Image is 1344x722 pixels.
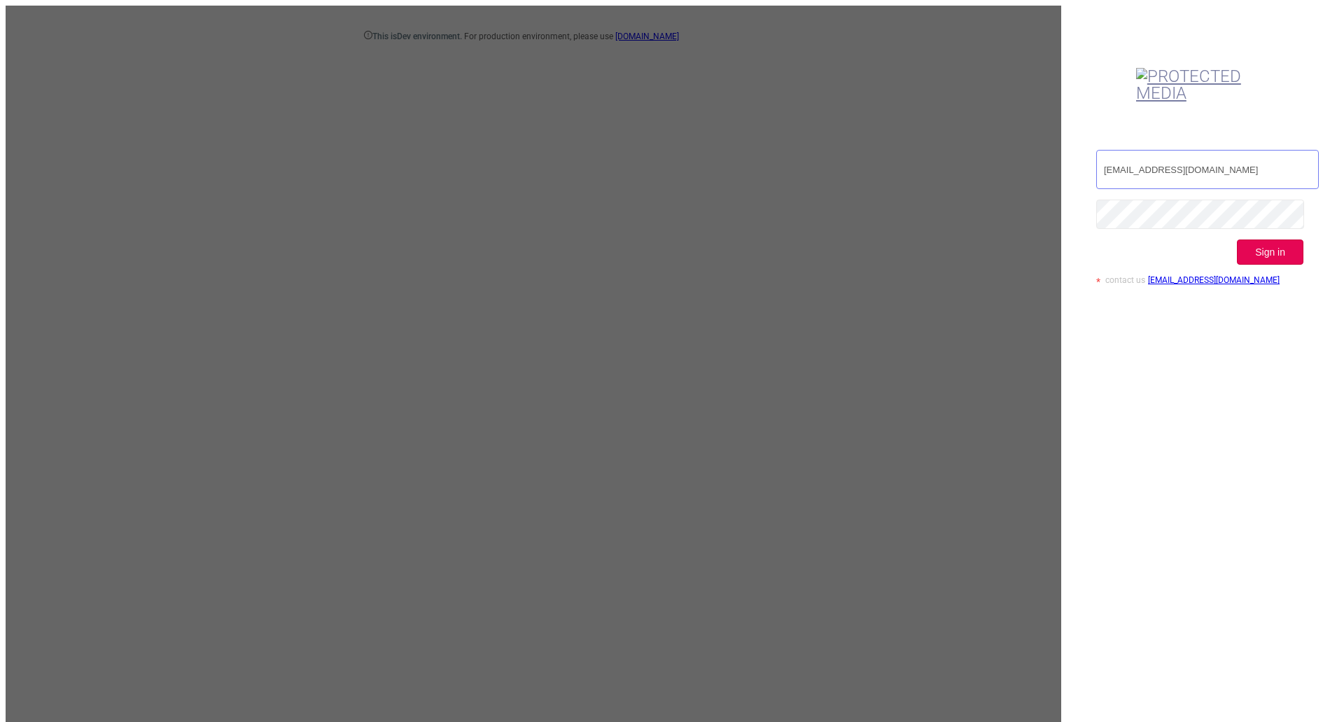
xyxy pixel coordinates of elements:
[1105,275,1145,285] span: contact us
[1096,150,1319,189] input: Username
[1255,247,1285,258] span: Sign in
[1148,275,1280,285] a: [EMAIL_ADDRESS][DOMAIN_NAME]
[1237,239,1303,265] button: Sign in
[1136,68,1263,102] img: Protected Media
